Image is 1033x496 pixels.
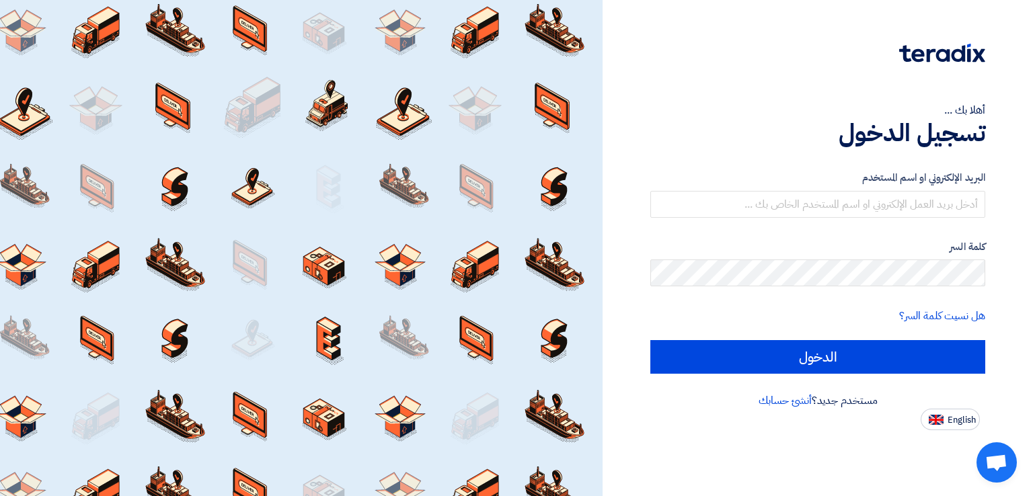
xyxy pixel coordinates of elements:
input: أدخل بريد العمل الإلكتروني او اسم المستخدم الخاص بك ... [650,191,985,218]
a: Open chat [977,442,1017,483]
label: كلمة السر [650,239,985,255]
div: أهلا بك ... [650,102,985,118]
a: هل نسيت كلمة السر؟ [899,308,985,324]
label: البريد الإلكتروني او اسم المستخدم [650,170,985,185]
div: مستخدم جديد؟ [650,392,985,409]
input: الدخول [650,340,985,374]
span: English [948,415,976,425]
img: en-US.png [929,415,944,425]
img: Teradix logo [899,44,985,63]
a: أنشئ حسابك [759,392,812,409]
h1: تسجيل الدخول [650,118,985,148]
button: English [921,409,980,430]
